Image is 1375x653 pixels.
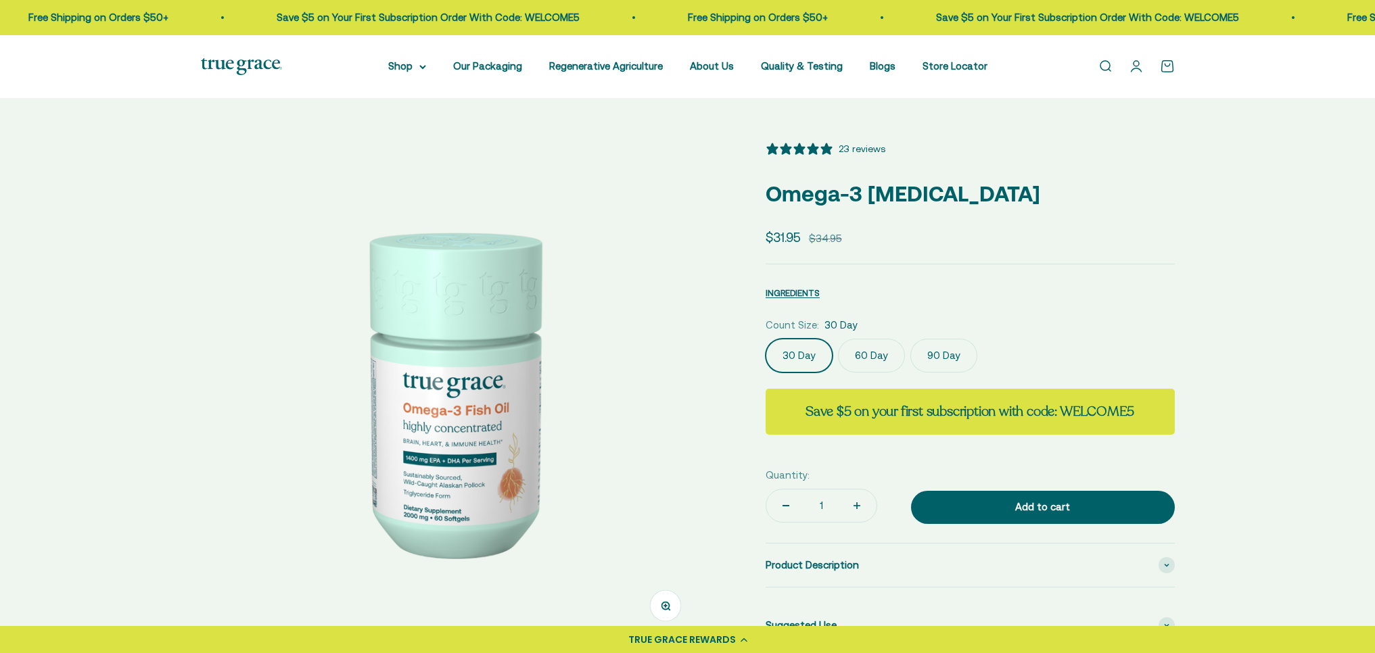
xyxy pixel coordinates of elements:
p: Save $5 on Your First Subscription Order With Code: WELCOME5 [277,9,580,26]
a: About Us [690,60,734,72]
div: 23 reviews [839,141,885,156]
summary: Suggested Use [766,604,1175,647]
a: Regenerative Agriculture [549,60,663,72]
a: Quality & Testing [761,60,843,72]
compare-at-price: $34.95 [809,231,842,247]
button: Add to cart [911,491,1175,525]
summary: Shop [388,58,426,74]
a: Blogs [870,60,895,72]
a: Free Shipping on Orders $50+ [28,11,168,23]
label: Quantity: [766,467,810,483]
div: Add to cart [938,499,1148,515]
sale-price: $31.95 [766,227,801,247]
p: Save $5 on Your First Subscription Order With Code: WELCOME5 [936,9,1239,26]
a: Store Locator [923,60,987,72]
summary: Product Description [766,543,1175,587]
span: Product Description [766,557,859,573]
button: INGREDIENTS [766,285,820,301]
span: INGREDIENTS [766,288,820,298]
legend: Count Size: [766,317,819,333]
a: Our Packaging [453,60,522,72]
button: 5 stars, 23 ratings [766,141,885,156]
a: Free Shipping on Orders $50+ [688,11,828,23]
button: Increase quantity [837,489,877,522]
span: 30 Day [824,317,858,333]
div: TRUE GRACE REWARDS [628,633,736,647]
p: Omega-3 [MEDICAL_DATA] [766,176,1175,211]
img: Omega-3 Fish Oil for Brain, Heart, and Immune Health* Sustainably sourced, wild-caught Alaskan fi... [201,141,701,641]
strong: Save $5 on your first subscription with code: WELCOME5 [806,402,1134,420]
span: Suggested Use [766,617,837,633]
button: Decrease quantity [766,489,806,522]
